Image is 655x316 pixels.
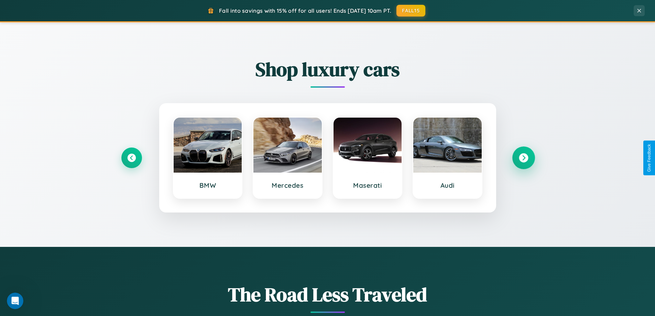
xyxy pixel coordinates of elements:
[420,181,475,189] h3: Audi
[7,293,23,309] iframe: Intercom live chat
[121,281,534,308] h1: The Road Less Traveled
[181,181,235,189] h3: BMW
[260,181,315,189] h3: Mercedes
[396,5,425,17] button: FALL15
[340,181,395,189] h3: Maserati
[121,56,534,83] h2: Shop luxury cars
[219,7,391,14] span: Fall into savings with 15% off for all users! Ends [DATE] 10am PT.
[647,144,652,172] div: Give Feedback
